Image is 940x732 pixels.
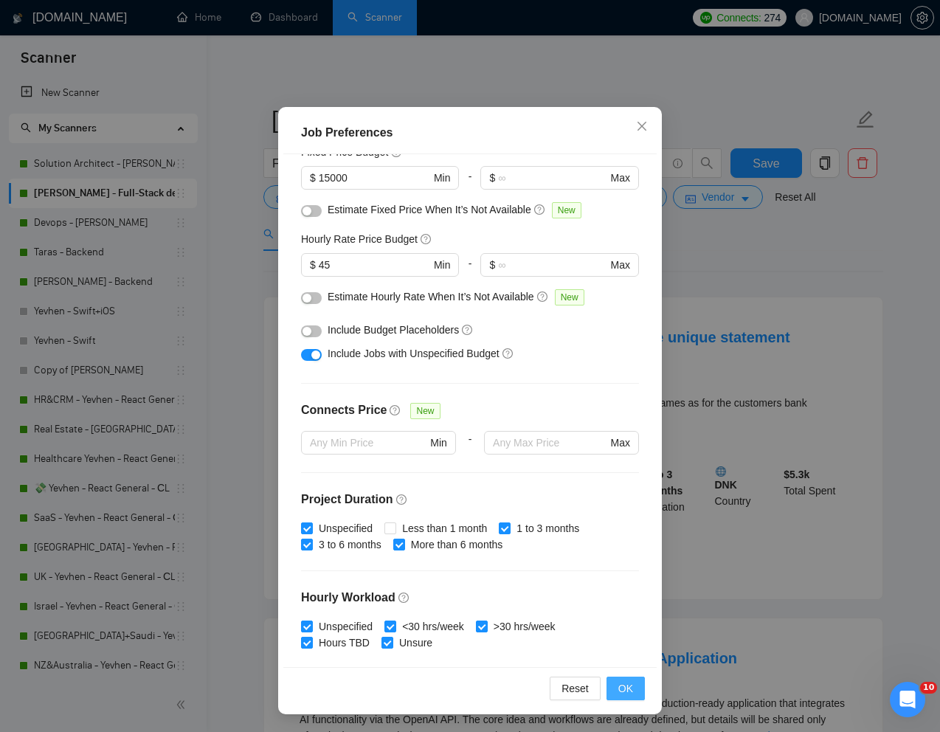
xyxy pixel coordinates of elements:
[313,618,379,635] span: Unspecified
[550,677,601,700] button: Reset
[456,431,484,472] div: -
[398,592,410,604] span: question-circle
[434,170,451,186] span: Min
[489,257,495,273] span: $
[488,618,561,635] span: >30 hrs/week
[328,204,531,215] span: Estimate Fixed Price When It’s Not Available
[310,435,427,451] input: Any Min Price
[396,494,408,505] span: question-circle
[328,348,500,359] span: Include Jobs with Unspecified Budget
[328,291,534,303] span: Estimate Hourly Rate When It’s Not Available
[396,618,470,635] span: <30 hrs/week
[636,120,648,132] span: close
[493,435,607,451] input: Any Max Price
[489,170,495,186] span: $
[890,682,925,717] iframe: Intercom live chat
[390,404,401,416] span: question-circle
[611,257,630,273] span: Max
[319,170,431,186] input: 0
[618,680,633,697] span: OK
[301,589,639,607] h4: Hourly Workload
[459,166,480,201] div: -
[310,170,316,186] span: $
[430,435,447,451] span: Min
[534,204,546,215] span: question-circle
[310,257,316,273] span: $
[511,520,585,536] span: 1 to 3 months
[434,257,451,273] span: Min
[421,233,432,245] span: question-circle
[301,401,387,419] h4: Connects Price
[396,520,493,536] span: Less than 1 month
[313,520,379,536] span: Unspecified
[498,170,607,186] input: ∞
[462,324,474,336] span: question-circle
[622,107,662,147] button: Close
[313,536,387,553] span: 3 to 6 months
[611,435,630,451] span: Max
[561,680,589,697] span: Reset
[319,257,431,273] input: 0
[502,348,514,359] span: question-circle
[405,536,509,553] span: More than 6 months
[920,682,937,694] span: 10
[498,257,607,273] input: ∞
[410,403,440,419] span: New
[537,291,549,303] span: question-circle
[459,253,480,289] div: -
[393,635,438,651] span: Unsure
[301,124,639,142] div: Job Preferences
[301,231,418,247] h5: Hourly Rate Price Budget
[328,324,459,336] span: Include Budget Placeholders
[313,635,376,651] span: Hours TBD
[555,289,584,305] span: New
[611,170,630,186] span: Max
[301,491,639,508] h4: Project Duration
[552,202,581,218] span: New
[606,677,645,700] button: OK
